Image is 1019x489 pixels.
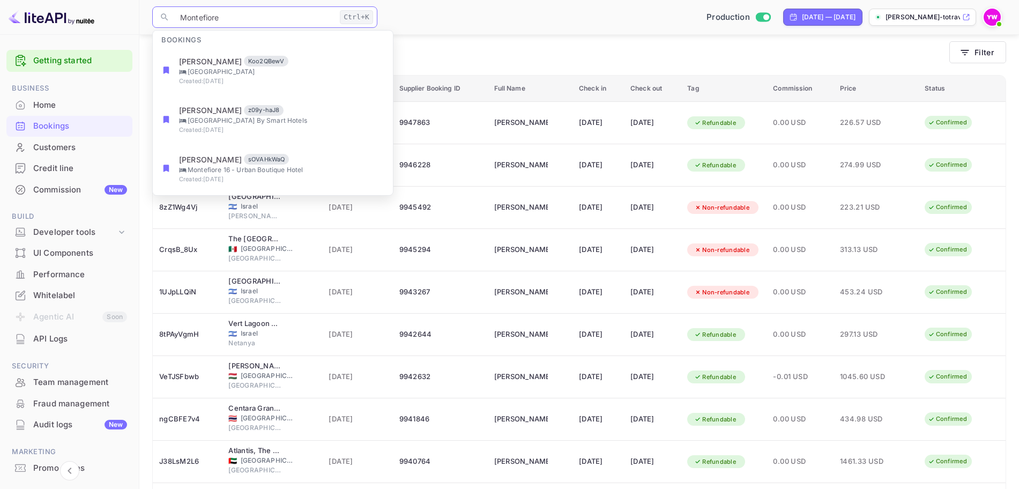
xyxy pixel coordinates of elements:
[152,41,949,60] div: account-settings tabs
[228,446,282,456] div: Atlantis, The Palm
[6,137,132,158] div: Customers
[6,223,132,242] div: Developer tools
[241,329,294,338] span: Israel
[773,286,827,298] span: 0.00 USD
[228,415,237,422] span: Thailand
[624,76,681,102] th: Check out
[33,333,127,345] div: API Logs
[399,326,481,343] div: 9942644
[228,373,237,380] span: Hungary
[241,244,294,254] span: [GEOGRAPHIC_DATA]
[228,296,282,306] span: [GEOGRAPHIC_DATA]
[921,328,974,341] div: Confirmed
[241,413,294,423] span: [GEOGRAPHIC_DATA]
[228,288,237,295] span: Israel
[840,456,894,468] span: 1461.33 USD
[921,158,974,172] div: Confirmed
[6,158,132,179] div: Credit line
[494,199,548,216] div: ELI KATS
[921,243,974,256] div: Confirmed
[228,423,282,433] span: [GEOGRAPHIC_DATA]
[6,95,132,116] div: Home
[228,330,237,337] span: Israel
[228,318,282,329] div: Vert Lagoon Netanya
[6,372,132,392] a: Team management
[33,184,127,196] div: Commission
[179,67,384,77] p: [GEOGRAPHIC_DATA]
[6,211,132,223] span: Build
[687,201,756,214] div: Non-refundable
[33,226,116,239] div: Developer tools
[244,155,289,164] span: sOVAHkWaQ
[228,234,282,244] div: The Fives Downtown Hotel & Residences, Curio Collection by Hilton
[579,453,618,470] div: [DATE]
[773,329,827,340] span: 0.00 USD
[834,76,919,102] th: Price
[33,462,127,475] div: Promo codes
[921,285,974,299] div: Confirmed
[179,175,384,184] p: Created: [DATE]
[329,413,386,425] span: [DATE]
[228,276,282,287] div: Royal Beach Tel Aviv by Isrotel exclusive
[6,50,132,72] div: Getting started
[840,202,894,213] span: 223.21 USD
[773,244,827,256] span: 0.00 USD
[840,329,894,340] span: 297.13 USD
[105,420,127,429] div: New
[228,211,282,221] span: [PERSON_NAME]
[6,394,132,414] div: Fraud management
[773,117,827,129] span: 0.00 USD
[228,465,282,475] span: [GEOGRAPHIC_DATA]
[681,76,767,102] th: Tag
[244,57,288,66] span: Koo2QBewV
[687,455,743,469] div: Refundable
[159,453,215,470] div: J38LsM2L6
[241,286,294,296] span: Israel
[228,403,282,414] div: Centara Grand at CentralWorld
[840,117,894,129] span: 226.57 USD
[918,76,1006,102] th: Status
[228,254,282,263] span: [GEOGRAPHIC_DATA][PERSON_NAME]
[179,56,242,67] p: [PERSON_NAME]
[329,286,386,298] span: [DATE]
[33,247,127,260] div: UI Components
[6,329,132,350] div: API Logs
[179,125,384,135] p: Created: [DATE]
[840,286,894,298] span: 453.24 USD
[6,243,132,264] div: UI Components
[6,83,132,94] span: Business
[773,159,827,171] span: 0.00 USD
[488,76,573,102] th: Full Name
[241,371,294,381] span: [GEOGRAPHIC_DATA]
[494,157,548,174] div: HALIT GRABINSKI
[949,41,1006,63] button: Filter
[6,116,132,137] div: Bookings
[921,116,974,129] div: Confirmed
[329,244,386,256] span: [DATE]
[773,371,827,383] span: -0.01 USD
[329,202,386,213] span: [DATE]
[630,157,674,174] div: [DATE]
[840,244,894,256] span: 313.13 USD
[228,246,237,253] span: Mexico
[579,199,618,216] div: [DATE]
[630,284,674,301] div: [DATE]
[687,116,743,130] div: Refundable
[494,326,548,343] div: RONNY GOLAN
[179,105,242,116] p: [PERSON_NAME]
[630,326,674,343] div: [DATE]
[6,264,132,284] a: Performance
[6,360,132,372] span: Security
[159,368,215,386] div: VeTJSFbwb
[773,202,827,213] span: 0.00 USD
[921,370,974,383] div: Confirmed
[33,419,127,431] div: Audit logs
[6,414,132,435] div: Audit logsNew
[579,326,618,343] div: [DATE]
[6,180,132,201] div: CommissionNew
[399,453,481,470] div: 9940764
[687,328,743,342] div: Refundable
[630,411,674,428] div: [DATE]
[179,154,242,165] p: [PERSON_NAME]
[159,199,215,216] div: 8zZ1Wg4Vj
